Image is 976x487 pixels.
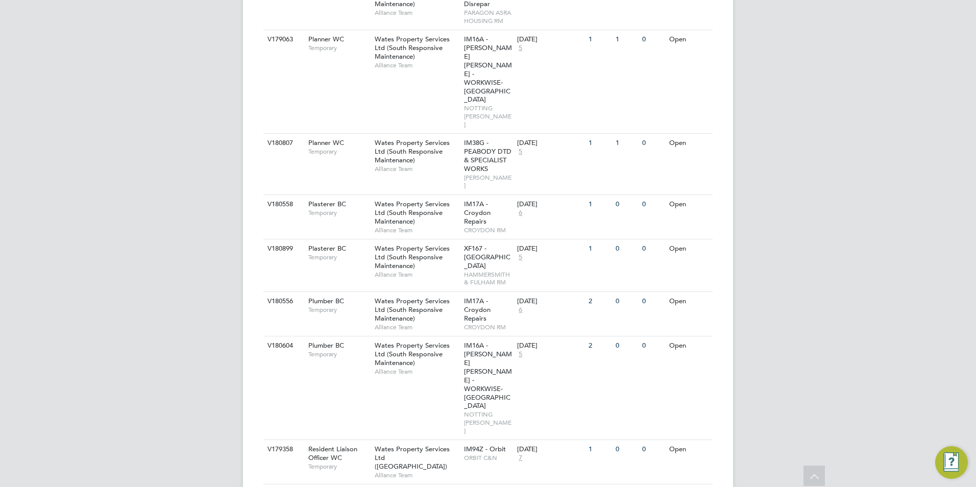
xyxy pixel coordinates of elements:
[667,239,711,258] div: Open
[667,195,711,214] div: Open
[613,292,640,311] div: 0
[517,209,524,217] span: 6
[613,239,640,258] div: 0
[464,410,513,434] span: NOTTING [PERSON_NAME]
[586,239,613,258] div: 1
[375,445,450,471] span: Wates Property Services Ltd ([GEOGRAPHIC_DATA])
[935,446,968,479] button: Engage Resource Center
[308,341,344,350] span: Plumber BC
[613,195,640,214] div: 0
[375,271,459,279] span: Alliance Team
[667,30,711,49] div: Open
[517,139,583,148] div: [DATE]
[308,350,370,358] span: Temporary
[308,244,346,253] span: Plasterer BC
[308,35,344,43] span: Planner WC
[464,341,512,410] span: IM16A - [PERSON_NAME] [PERSON_NAME] - WORKWISE- [GEOGRAPHIC_DATA]
[517,245,583,253] div: [DATE]
[308,44,370,52] span: Temporary
[517,253,524,262] span: 5
[464,297,491,323] span: IM17A - Croydon Repairs
[375,471,459,479] span: Alliance Team
[265,30,301,49] div: V179063
[586,30,613,49] div: 1
[640,292,666,311] div: 0
[464,174,513,189] span: [PERSON_NAME]
[464,226,513,234] span: CROYDON RM
[640,239,666,258] div: 0
[464,323,513,331] span: CROYDON RM
[640,440,666,459] div: 0
[517,200,583,209] div: [DATE]
[308,209,370,217] span: Temporary
[464,454,513,462] span: ORBIT C&N
[667,292,711,311] div: Open
[667,134,711,153] div: Open
[308,148,370,156] span: Temporary
[265,239,301,258] div: V180899
[375,226,459,234] span: Alliance Team
[265,134,301,153] div: V180807
[375,341,450,367] span: Wates Property Services Ltd (South Responsive Maintenance)
[308,138,344,147] span: Planner WC
[265,195,301,214] div: V180558
[375,165,459,173] span: Alliance Team
[375,368,459,376] span: Alliance Team
[613,440,640,459] div: 0
[464,445,506,453] span: IM94Z - Orbit
[265,292,301,311] div: V180556
[464,200,491,226] span: IM17A - Croydon Repairs
[464,271,513,286] span: HAMMERSMITH & FULHAM RM
[375,297,450,323] span: Wates Property Services Ltd (South Responsive Maintenance)
[586,336,613,355] div: 2
[613,30,640,49] div: 1
[517,445,583,454] div: [DATE]
[517,306,524,314] span: 6
[613,134,640,153] div: 1
[375,9,459,17] span: Alliance Team
[464,138,511,173] span: IM38G - PEABODY DTD & SPECIALIST WORKS
[375,244,450,270] span: Wates Property Services Ltd (South Responsive Maintenance)
[517,350,524,359] span: 5
[464,244,510,270] span: XF167 - [GEOGRAPHIC_DATA]
[464,104,513,128] span: NOTTING [PERSON_NAME]
[464,35,512,104] span: IM16A - [PERSON_NAME] [PERSON_NAME] - WORKWISE- [GEOGRAPHIC_DATA]
[586,292,613,311] div: 2
[517,342,583,350] div: [DATE]
[640,30,666,49] div: 0
[265,440,301,459] div: V179358
[640,134,666,153] div: 0
[613,336,640,355] div: 0
[586,195,613,214] div: 1
[517,44,524,53] span: 5
[265,336,301,355] div: V180604
[375,200,450,226] span: Wates Property Services Ltd (South Responsive Maintenance)
[308,306,370,314] span: Temporary
[375,323,459,331] span: Alliance Team
[517,454,524,462] span: 7
[667,440,711,459] div: Open
[586,440,613,459] div: 1
[640,336,666,355] div: 0
[308,200,346,208] span: Plasterer BC
[308,253,370,261] span: Temporary
[308,297,344,305] span: Plumber BC
[464,9,513,25] span: PARAGON ASRA HOUSING RM
[667,336,711,355] div: Open
[640,195,666,214] div: 0
[375,35,450,61] span: Wates Property Services Ltd (South Responsive Maintenance)
[375,138,450,164] span: Wates Property Services Ltd (South Responsive Maintenance)
[517,297,583,306] div: [DATE]
[375,61,459,69] span: Alliance Team
[517,35,583,44] div: [DATE]
[517,148,524,156] span: 5
[308,445,357,462] span: Resident Liaison Officer WC
[586,134,613,153] div: 1
[308,462,370,471] span: Temporary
